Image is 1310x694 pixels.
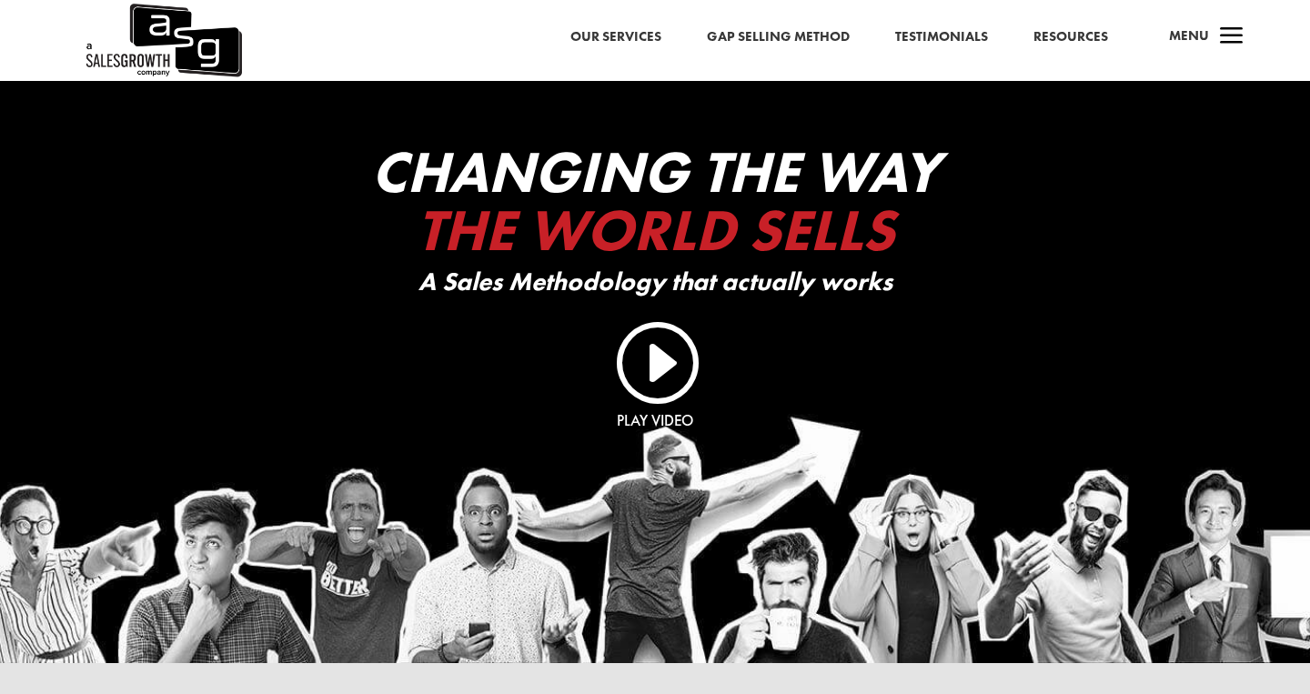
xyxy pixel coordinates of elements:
span: Menu [1169,26,1209,45]
span: The World Sells [417,193,894,267]
h2: Changing The Way [291,143,1019,268]
span: a [1214,19,1250,55]
a: I [611,317,699,404]
a: Gap Selling Method [707,25,850,49]
a: Testimonials [895,25,988,49]
a: Play Video [617,410,693,430]
a: Resources [1033,25,1108,49]
p: A Sales Methodology that actually works [291,268,1019,297]
a: Our Services [570,25,661,49]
